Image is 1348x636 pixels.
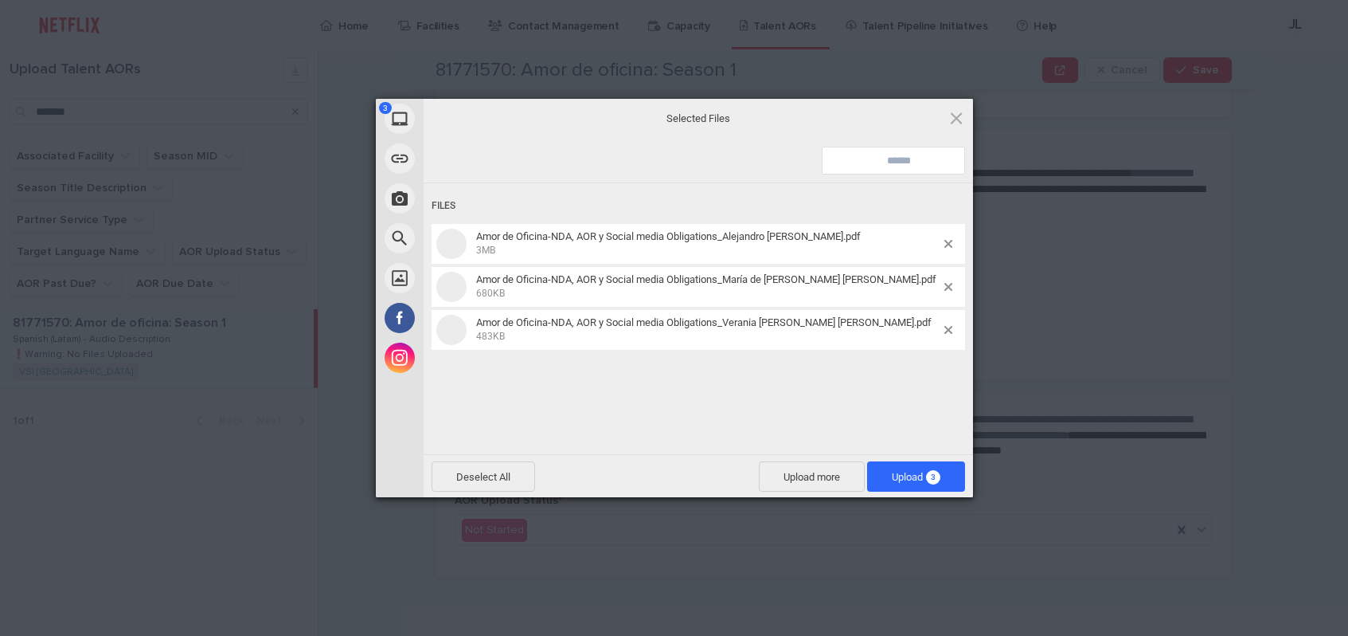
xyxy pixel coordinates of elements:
[432,191,965,221] div: Files
[376,218,567,258] div: Web Search
[471,230,944,257] span: Amor de Oficina-NDA, AOR y Social media Obligations_Alejandro Jimenez Lopez.pdf
[471,316,944,343] span: Amor de Oficina-NDA, AOR y Social media Obligations_Verania Alheli Ortiz Leon.pdf
[539,112,858,126] span: Selected Files
[432,461,535,492] span: Deselect All
[476,230,861,242] span: Amor de Oficina-NDA, AOR y Social media Obligations_Alejandro [PERSON_NAME].pdf
[926,470,940,485] span: 3
[948,109,965,127] span: Click here or hit ESC to close picker
[471,273,944,300] span: Amor de Oficina-NDA, AOR y Social media Obligations_María de Lourdes Torres Arruti.pdf
[476,245,495,256] span: 3MB
[759,461,865,492] span: Upload more
[376,99,567,139] div: My Device
[379,102,392,114] span: 3
[376,258,567,298] div: Unsplash
[476,273,936,285] span: Amor de Oficina-NDA, AOR y Social media Obligations_María de [PERSON_NAME] [PERSON_NAME].pdf
[867,461,965,492] span: Upload
[376,298,567,338] div: Facebook
[376,139,567,179] div: Link (URL)
[476,288,505,299] span: 680KB
[476,316,932,328] span: Amor de Oficina-NDA, AOR y Social media Obligations_Verania [PERSON_NAME] [PERSON_NAME].pdf
[476,331,505,342] span: 483KB
[376,338,567,378] div: Instagram
[892,471,940,483] span: Upload
[376,179,567,218] div: Take Photo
